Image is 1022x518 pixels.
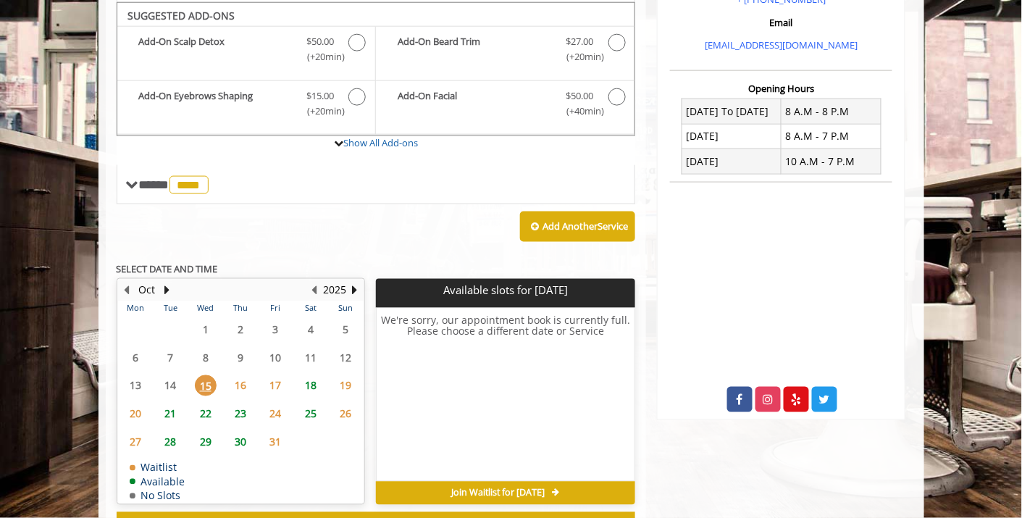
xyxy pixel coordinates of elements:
span: 18 [300,375,322,396]
span: 31 [265,432,287,453]
td: Select day16 [223,372,258,401]
th: Thu [223,301,258,316]
td: 8 A.M - 8 P.M [782,99,881,124]
td: [DATE] [682,124,782,149]
span: 19 [335,375,357,396]
b: Add-On Scalp Detox [139,34,292,64]
td: Select day26 [328,400,364,428]
span: $50.00 [566,88,593,104]
span: 20 [125,404,146,425]
span: 16 [230,375,251,396]
span: 30 [230,432,251,453]
td: Select day30 [223,428,258,456]
span: $27.00 [566,34,593,49]
h3: Opening Hours [670,83,892,93]
h6: We're sorry, our appointment book is currently full. Please choose a different date or Service [377,315,634,476]
span: 17 [265,375,287,396]
td: Select day29 [188,428,222,456]
td: Select day25 [293,400,328,428]
span: 21 [159,404,181,425]
td: No Slots [130,490,185,501]
a: [EMAIL_ADDRESS][DOMAIN_NAME] [705,38,858,51]
td: 10 A.M - 7 P.M [782,149,881,174]
span: 25 [300,404,322,425]
label: Add-On Scalp Detox [125,34,368,68]
td: Select day24 [258,400,293,428]
label: Add-On Facial [383,88,627,122]
td: [DATE] [682,149,782,174]
p: Available slots for [DATE] [382,285,629,297]
td: Select day20 [118,400,153,428]
td: Select day23 [223,400,258,428]
td: Select day21 [153,400,188,428]
td: Select day28 [153,428,188,456]
th: Mon [118,301,153,316]
td: Select day22 [188,400,222,428]
span: 22 [195,404,217,425]
button: Next Year [349,283,361,298]
span: 27 [125,432,146,453]
td: 8 A.M - 7 P.M [782,124,881,149]
span: 23 [230,404,251,425]
div: The Made Man Haircut Add-onS [117,2,636,137]
th: Sat [293,301,328,316]
button: Next Month [162,283,173,298]
button: Oct [138,283,155,298]
td: Available [130,477,185,488]
td: Select day15 [188,372,222,401]
td: Select day27 [118,428,153,456]
th: Fri [258,301,293,316]
td: Select day31 [258,428,293,456]
span: $15.00 [306,88,334,104]
td: Waitlist [130,462,185,473]
button: Previous Month [121,283,133,298]
span: Join Waitlist for [DATE] [451,488,545,499]
span: (+20min ) [298,49,341,64]
span: 28 [159,432,181,453]
a: Show All Add-ons [343,136,418,149]
td: Select day17 [258,372,293,401]
b: Add-On Eyebrows Shaping [139,88,292,119]
span: (+40min ) [558,104,600,119]
span: (+20min ) [558,49,600,64]
button: Previous Year [309,283,320,298]
span: $50.00 [306,34,334,49]
b: SUGGESTED ADD-ONS [128,9,235,22]
td: Select day19 [328,372,364,401]
label: Add-On Eyebrows Shaping [125,88,368,122]
b: Add-On Beard Trim [398,34,551,64]
b: Add-On Facial [398,88,551,119]
span: 29 [195,432,217,453]
span: 26 [335,404,357,425]
button: 2025 [323,283,346,298]
b: Add Another Service [543,220,628,233]
th: Tue [153,301,188,316]
th: Wed [188,301,222,316]
b: SELECT DATE AND TIME [117,262,218,275]
th: Sun [328,301,364,316]
td: [DATE] To [DATE] [682,99,782,124]
td: Select day18 [293,372,328,401]
span: (+20min ) [298,104,341,119]
button: Add AnotherService [520,212,635,242]
label: Add-On Beard Trim [383,34,627,68]
h3: Email [674,17,889,28]
span: 24 [265,404,287,425]
span: 15 [195,375,217,396]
